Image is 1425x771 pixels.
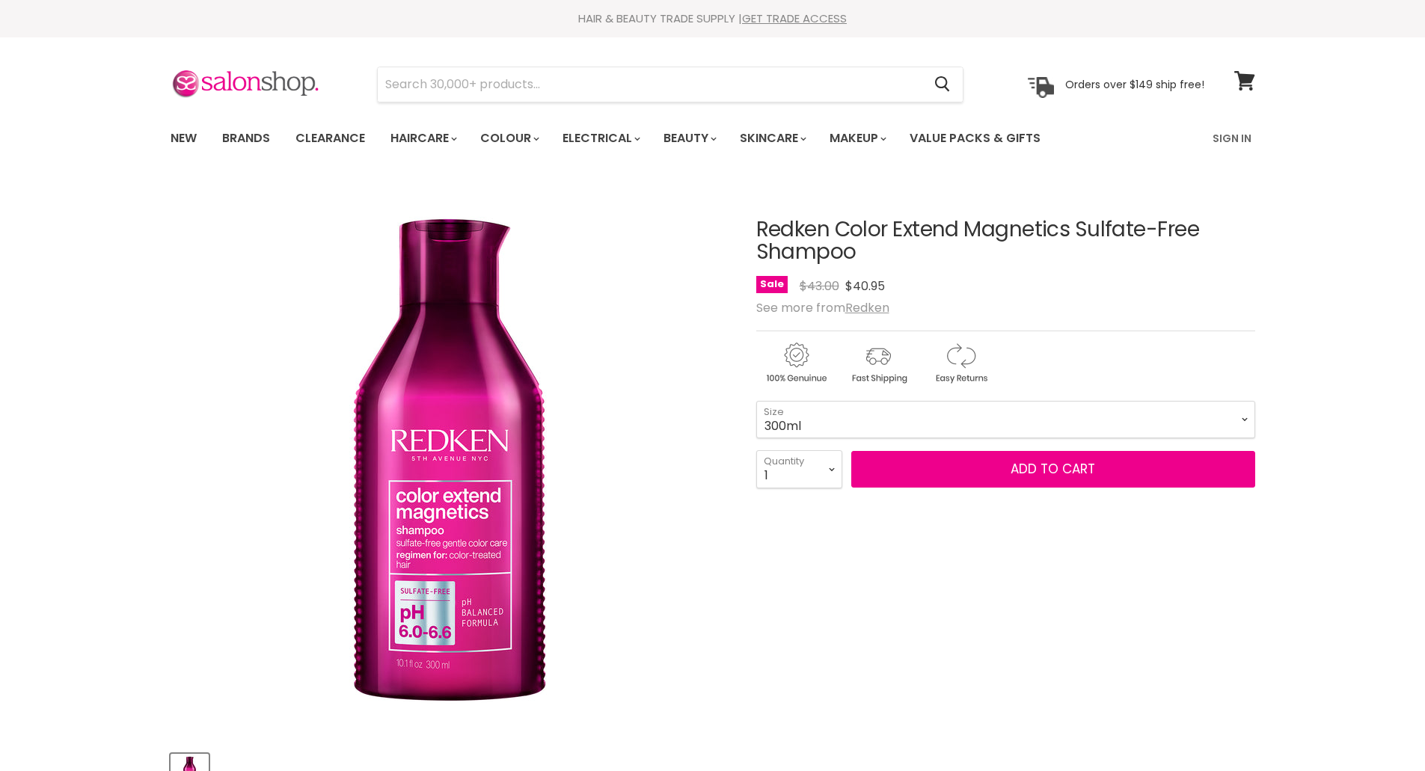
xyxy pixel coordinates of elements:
[152,117,1274,160] nav: Main
[469,123,548,154] a: Colour
[818,123,895,154] a: Makeup
[211,123,281,154] a: Brands
[839,340,918,386] img: shipping.gif
[284,123,376,154] a: Clearance
[377,67,963,102] form: Product
[845,277,885,295] span: $40.95
[1011,460,1095,478] span: Add to cart
[652,123,726,154] a: Beauty
[378,67,923,102] input: Search
[845,299,889,316] a: Redken
[923,67,963,102] button: Search
[756,218,1255,265] h1: Redken Color Extend Magnetics Sulfate-Free Shampoo
[551,123,649,154] a: Electrical
[152,11,1274,26] div: HAIR & BEAUTY TRADE SUPPLY |
[379,123,466,154] a: Haircare
[756,276,788,293] span: Sale
[1204,123,1260,154] a: Sign In
[756,450,842,488] select: Quantity
[159,117,1128,160] ul: Main menu
[729,123,815,154] a: Skincare
[921,340,1000,386] img: returns.gif
[898,123,1052,154] a: Value Packs & Gifts
[800,277,839,295] span: $43.00
[159,123,208,154] a: New
[756,299,889,316] span: See more from
[742,10,847,26] a: GET TRADE ACCESS
[756,340,836,386] img: genuine.gif
[171,181,729,740] div: Redken Color Extend Magnetics Sulfate-Free Shampoo image. Click or Scroll to Zoom.
[851,451,1255,488] button: Add to cart
[1065,77,1204,90] p: Orders over $149 ship free!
